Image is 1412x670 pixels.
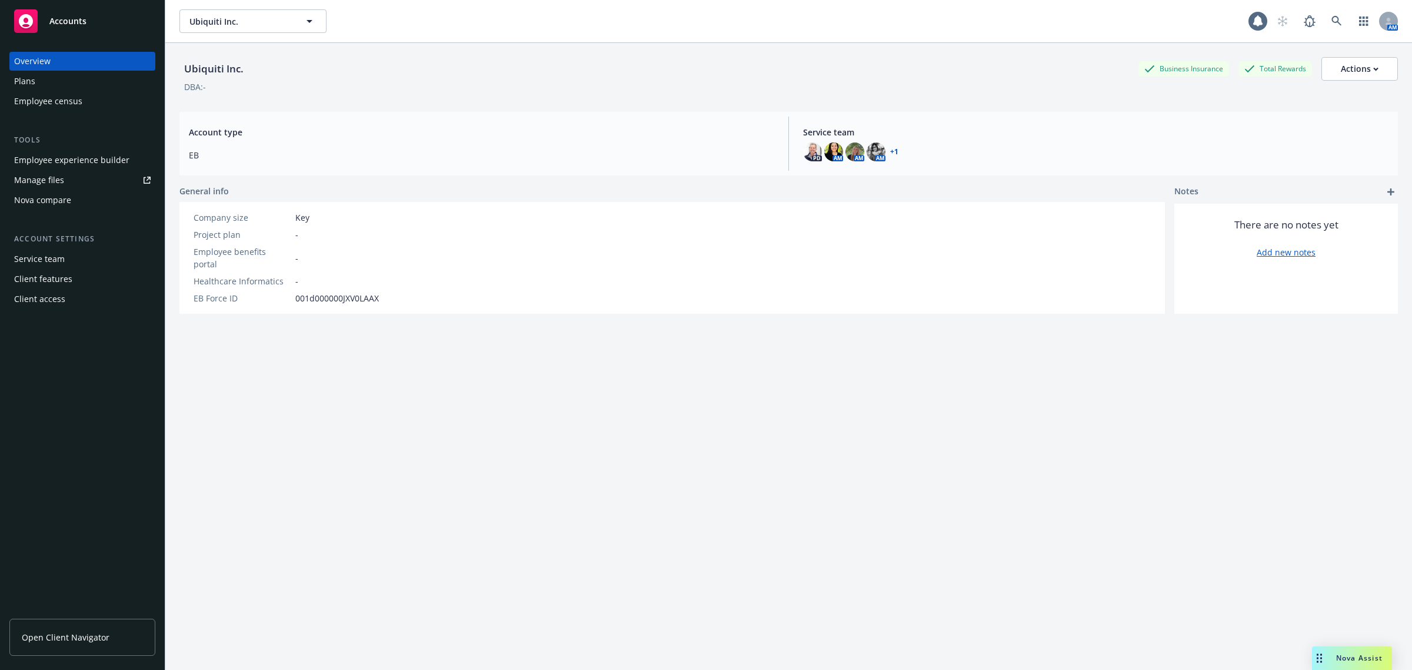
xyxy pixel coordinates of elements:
[9,134,155,146] div: Tools
[194,246,291,270] div: Employee benefits portal
[803,126,1388,138] span: Service team
[1336,653,1383,663] span: Nova Assist
[9,270,155,288] a: Client features
[9,290,155,309] a: Client access
[295,292,379,304] span: 001d000000JXV0LAAX
[9,151,155,170] a: Employee experience builder
[9,92,155,111] a: Employee census
[194,292,291,304] div: EB Force ID
[1384,185,1398,199] a: add
[1312,646,1392,670] button: Nova Assist
[179,61,248,77] div: Ubiquiti Inc.
[890,148,898,155] a: +1
[14,290,65,309] div: Client access
[9,171,155,190] a: Manage files
[1271,9,1294,33] a: Start snowing
[295,252,298,264] span: -
[1138,61,1229,76] div: Business Insurance
[295,228,298,241] span: -
[49,16,86,26] span: Accounts
[824,142,843,161] img: photo
[14,171,64,190] div: Manage files
[1325,9,1348,33] a: Search
[9,191,155,210] a: Nova compare
[9,52,155,71] a: Overview
[189,149,774,161] span: EB
[845,142,864,161] img: photo
[1352,9,1376,33] a: Switch app
[14,250,65,268] div: Service team
[1234,218,1338,232] span: There are no notes yet
[194,275,291,287] div: Healthcare Informatics
[179,9,327,33] button: Ubiquiti Inc.
[14,92,82,111] div: Employee census
[9,5,155,38] a: Accounts
[184,81,206,93] div: DBA: -
[14,52,51,71] div: Overview
[22,631,109,644] span: Open Client Navigator
[1238,61,1312,76] div: Total Rewards
[295,275,298,287] span: -
[189,126,774,138] span: Account type
[1174,185,1198,199] span: Notes
[189,15,291,28] span: Ubiquiti Inc.
[1341,58,1378,80] div: Actions
[1257,246,1316,258] a: Add new notes
[9,250,155,268] a: Service team
[194,228,291,241] div: Project plan
[295,211,309,224] span: Key
[14,72,35,91] div: Plans
[1321,57,1398,81] button: Actions
[867,142,885,161] img: photo
[179,185,229,197] span: General info
[1298,9,1321,33] a: Report a Bug
[14,191,71,210] div: Nova compare
[9,233,155,245] div: Account settings
[1312,646,1327,670] div: Drag to move
[803,142,822,161] img: photo
[14,270,72,288] div: Client features
[9,72,155,91] a: Plans
[14,151,129,170] div: Employee experience builder
[194,211,291,224] div: Company size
